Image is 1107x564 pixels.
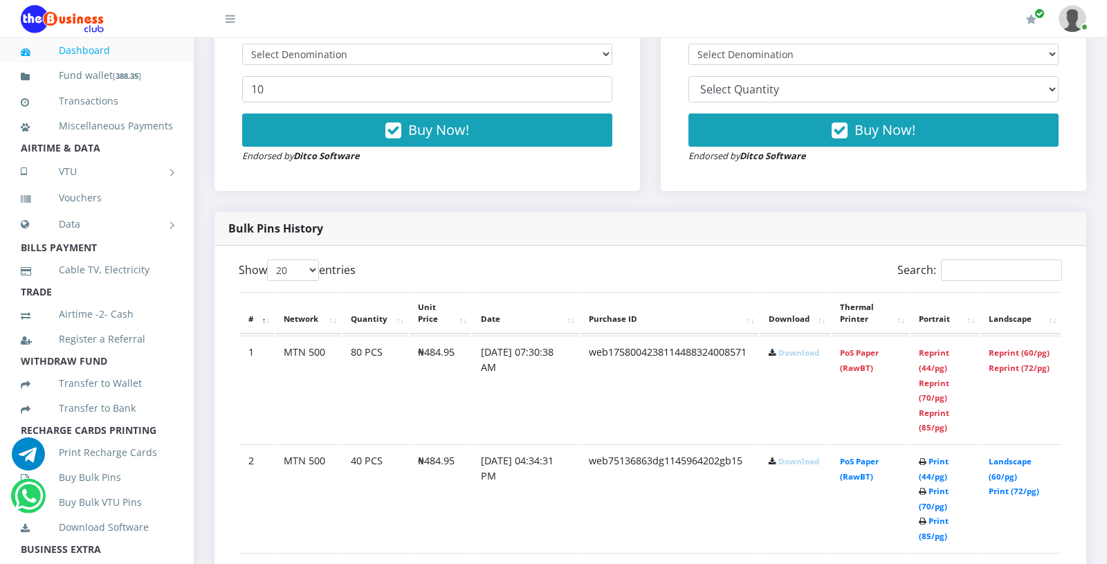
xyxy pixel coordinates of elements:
[989,363,1050,373] a: Reprint (72/pg)
[897,260,1062,281] label: Search:
[911,292,979,335] th: Portrait: activate to sort column ascending
[408,120,469,139] span: Buy Now!
[919,378,949,403] a: Reprint (70/pg)
[113,71,141,81] small: [ ]
[275,292,341,335] th: Network: activate to sort column ascending
[21,367,173,399] a: Transfer to Wallet
[580,444,759,552] td: web75136863dg1145964202gb15
[21,392,173,424] a: Transfer to Bank
[832,292,910,335] th: Thermal Printer: activate to sort column ascending
[980,292,1061,335] th: Landscape: activate to sort column ascending
[840,347,879,373] a: PoS Paper (RawBT)
[240,444,274,552] td: 2
[342,444,408,552] td: 40 PCS
[21,60,173,92] a: Fund wallet[388.35]
[580,336,759,443] td: web1758004238114488324008571
[275,444,341,552] td: MTN 500
[21,35,173,66] a: Dashboard
[473,336,579,443] td: [DATE] 07:30:38 AM
[21,182,173,214] a: Vouchers
[919,408,949,433] a: Reprint (85/pg)
[473,444,579,552] td: [DATE] 04:34:31 PM
[854,120,915,139] span: Buy Now!
[740,149,806,162] strong: Ditco Software
[21,511,173,543] a: Download Software
[21,110,173,142] a: Miscellaneous Payments
[21,486,173,518] a: Buy Bulk VTU Pins
[116,71,138,81] b: 388.35
[919,516,949,541] a: Print (85/pg)
[580,292,759,335] th: Purchase ID: activate to sort column ascending
[1059,6,1086,33] img: User
[989,486,1039,496] a: Print (72/pg)
[473,292,579,335] th: Date: activate to sort column ascending
[688,149,806,162] small: Endorsed by
[21,437,173,469] a: Print Recharge Cards
[293,149,360,162] strong: Ditco Software
[1034,8,1045,19] span: Renew/Upgrade Subscription
[242,149,360,162] small: Endorsed by
[919,347,949,373] a: Reprint (44/pg)
[21,207,173,242] a: Data
[760,292,830,335] th: Download: activate to sort column ascending
[240,292,274,335] th: #: activate to sort column descending
[267,260,319,281] select: Showentries
[275,336,341,443] td: MTN 500
[688,113,1059,147] button: Buy Now!
[342,336,408,443] td: 80 PCS
[919,456,949,482] a: Print (44/pg)
[21,85,173,117] a: Transactions
[21,254,173,286] a: Cable TV, Electricity
[15,490,43,513] a: Chat for support
[12,448,45,471] a: Chat for support
[919,486,949,511] a: Print (70/pg)
[410,292,471,335] th: Unit Price: activate to sort column ascending
[242,76,612,102] input: Enter Quantity
[342,292,408,335] th: Quantity: activate to sort column ascending
[21,298,173,330] a: Airtime -2- Cash
[410,336,471,443] td: ₦484.95
[21,323,173,355] a: Register a Referral
[228,221,323,236] strong: Bulk Pins History
[21,6,104,33] img: Logo
[21,462,173,493] a: Buy Bulk Pins
[239,260,356,281] label: Show entries
[989,456,1032,482] a: Landscape (60/pg)
[941,260,1062,281] input: Search:
[21,154,173,189] a: VTU
[242,113,612,147] button: Buy Now!
[240,336,274,443] td: 1
[778,347,819,358] a: Download
[1026,14,1036,25] i: Renew/Upgrade Subscription
[410,444,471,552] td: ₦484.95
[989,347,1050,358] a: Reprint (60/pg)
[778,456,819,466] a: Download
[840,456,879,482] a: PoS Paper (RawBT)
